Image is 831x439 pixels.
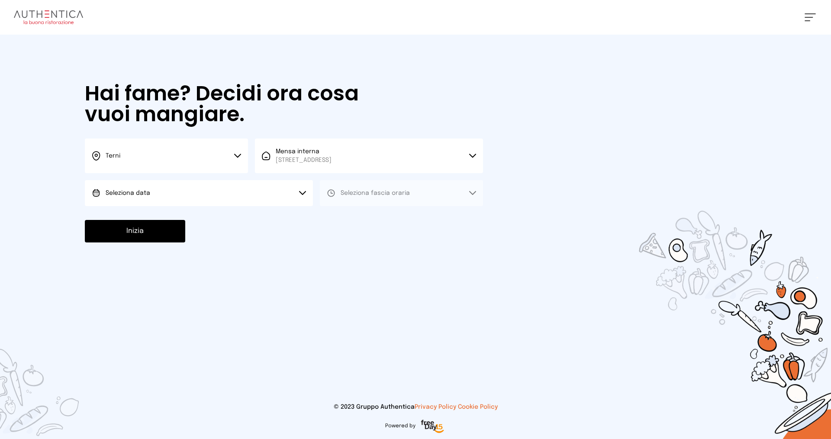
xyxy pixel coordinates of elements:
[458,404,498,410] a: Cookie Policy
[106,190,150,196] span: Seleziona data
[341,190,410,196] span: Seleziona fascia oraria
[419,418,446,436] img: logo-freeday.3e08031.png
[589,161,831,439] img: sticker-selezione-mensa.70a28f7.png
[14,10,83,24] img: logo.8f33a47.png
[320,180,483,206] button: Seleziona fascia oraria
[85,83,383,125] h1: Hai fame? Decidi ora cosa vuoi mangiare.
[85,180,313,206] button: Seleziona data
[415,404,456,410] a: Privacy Policy
[106,153,120,159] span: Terni
[85,139,248,173] button: Terni
[385,423,415,429] span: Powered by
[276,147,332,165] span: Mensa interna
[276,156,332,165] span: [STREET_ADDRESS]
[85,220,185,242] button: Inizia
[255,139,483,173] button: Mensa interna[STREET_ADDRESS]
[14,403,817,411] p: © 2023 Gruppo Authentica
